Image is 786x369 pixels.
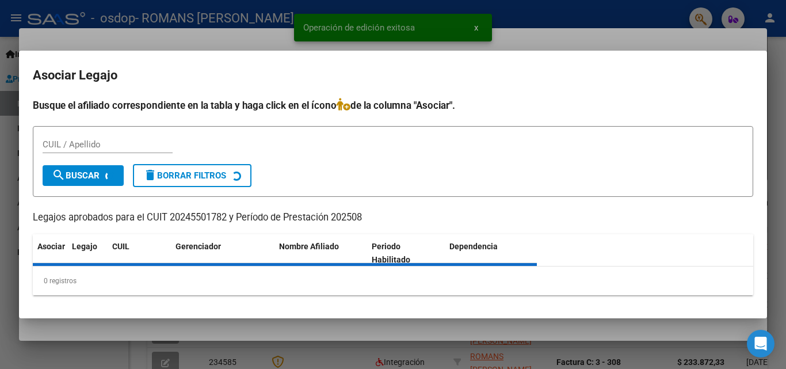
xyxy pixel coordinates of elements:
[33,98,753,113] h4: Busque el afiliado correspondiente en la tabla y haga click en el ícono de la columna "Asociar".
[37,242,65,251] span: Asociar
[52,170,100,181] span: Buscar
[108,234,171,272] datatable-header-cell: CUIL
[143,170,226,181] span: Borrar Filtros
[449,242,498,251] span: Dependencia
[747,330,774,357] div: Open Intercom Messenger
[143,168,157,182] mat-icon: delete
[33,211,753,225] p: Legajos aprobados para el CUIT 20245501782 y Período de Prestación 202508
[112,242,129,251] span: CUIL
[171,234,274,272] datatable-header-cell: Gerenciador
[72,242,97,251] span: Legajo
[33,267,753,295] div: 0 registros
[33,234,67,272] datatable-header-cell: Asociar
[133,164,251,187] button: Borrar Filtros
[52,168,66,182] mat-icon: search
[367,234,445,272] datatable-header-cell: Periodo Habilitado
[274,234,367,272] datatable-header-cell: Nombre Afiliado
[67,234,108,272] datatable-header-cell: Legajo
[33,64,753,86] h2: Asociar Legajo
[43,165,124,186] button: Buscar
[372,242,410,264] span: Periodo Habilitado
[445,234,537,272] datatable-header-cell: Dependencia
[279,242,339,251] span: Nombre Afiliado
[175,242,221,251] span: Gerenciador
